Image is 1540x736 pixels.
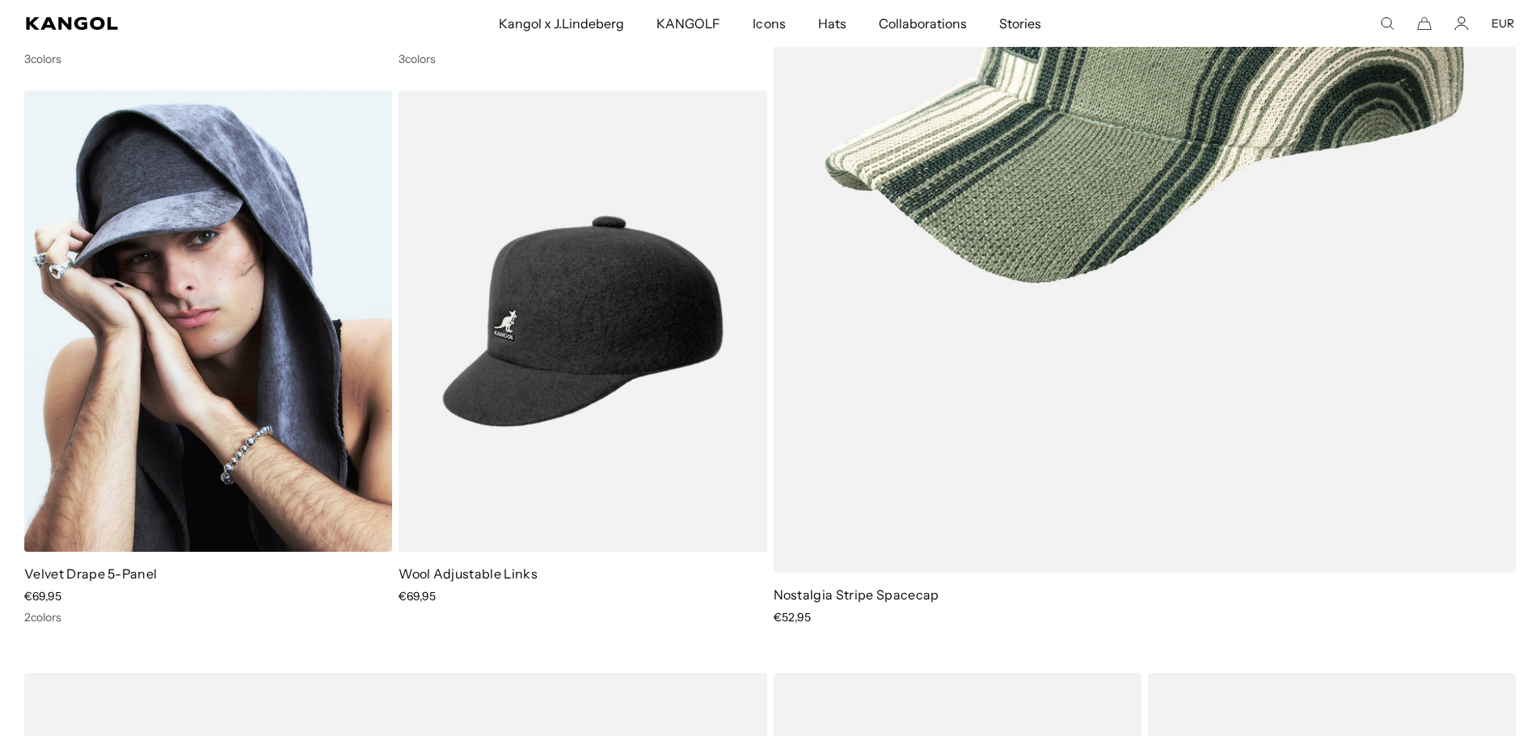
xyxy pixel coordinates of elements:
a: Kangol [26,17,330,30]
a: Nostalgia Stripe Spacecap [774,587,939,603]
div: 3 colors [24,52,392,66]
button: Cart [1417,16,1432,31]
span: €69,95 [24,589,61,604]
summary: Search here [1380,16,1394,31]
button: EUR [1491,16,1514,31]
div: 3 colors [399,52,766,66]
img: Wool Adjustable Links [399,90,766,553]
a: Velvet Drape 5-Panel [24,566,157,582]
a: Wool Adjustable Links [399,566,538,582]
div: 2 colors [24,610,392,625]
span: €52,95 [774,610,811,625]
img: Velvet Drape 5-Panel [24,90,392,553]
a: Account [1454,16,1469,31]
span: €69,95 [399,589,436,604]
